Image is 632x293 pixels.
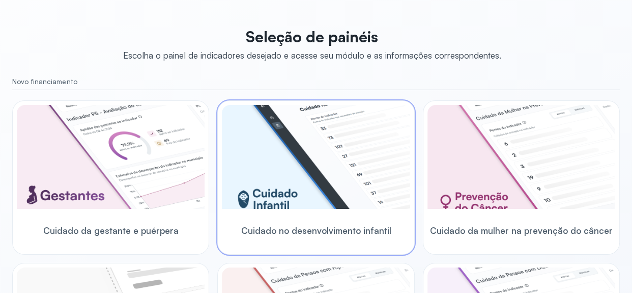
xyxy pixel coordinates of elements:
span: Cuidado no desenvolvimento infantil [241,225,391,236]
span: Cuidado da mulher na prevenção do câncer [430,225,613,236]
div: Escolha o painel de indicadores desejado e acesse seu módulo e as informações correspondentes. [123,50,501,61]
img: pregnants.png [17,105,205,209]
small: Novo financiamento [12,77,620,86]
img: child-development.png [222,105,410,209]
img: woman-cancer-prevention-care.png [427,105,615,209]
p: Seleção de painéis [123,28,501,46]
span: Cuidado da gestante e puérpera [43,225,179,236]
